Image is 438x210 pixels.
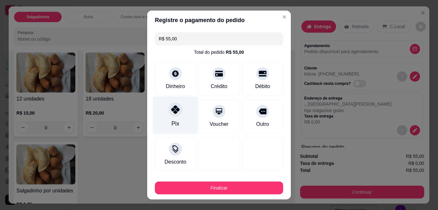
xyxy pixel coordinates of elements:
[210,120,229,128] div: Voucher
[226,49,244,55] div: R$ 55,00
[155,182,283,194] button: Finalizar
[255,83,270,90] div: Débito
[279,12,290,22] button: Close
[194,49,244,55] div: Total do pedido
[211,83,227,90] div: Crédito
[172,119,179,128] div: Pix
[147,11,291,30] header: Registre o pagamento do pedido
[164,158,186,166] div: Desconto
[166,83,185,90] div: Dinheiro
[159,32,279,45] input: Ex.: hambúrguer de cordeiro
[256,120,269,128] div: Outro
